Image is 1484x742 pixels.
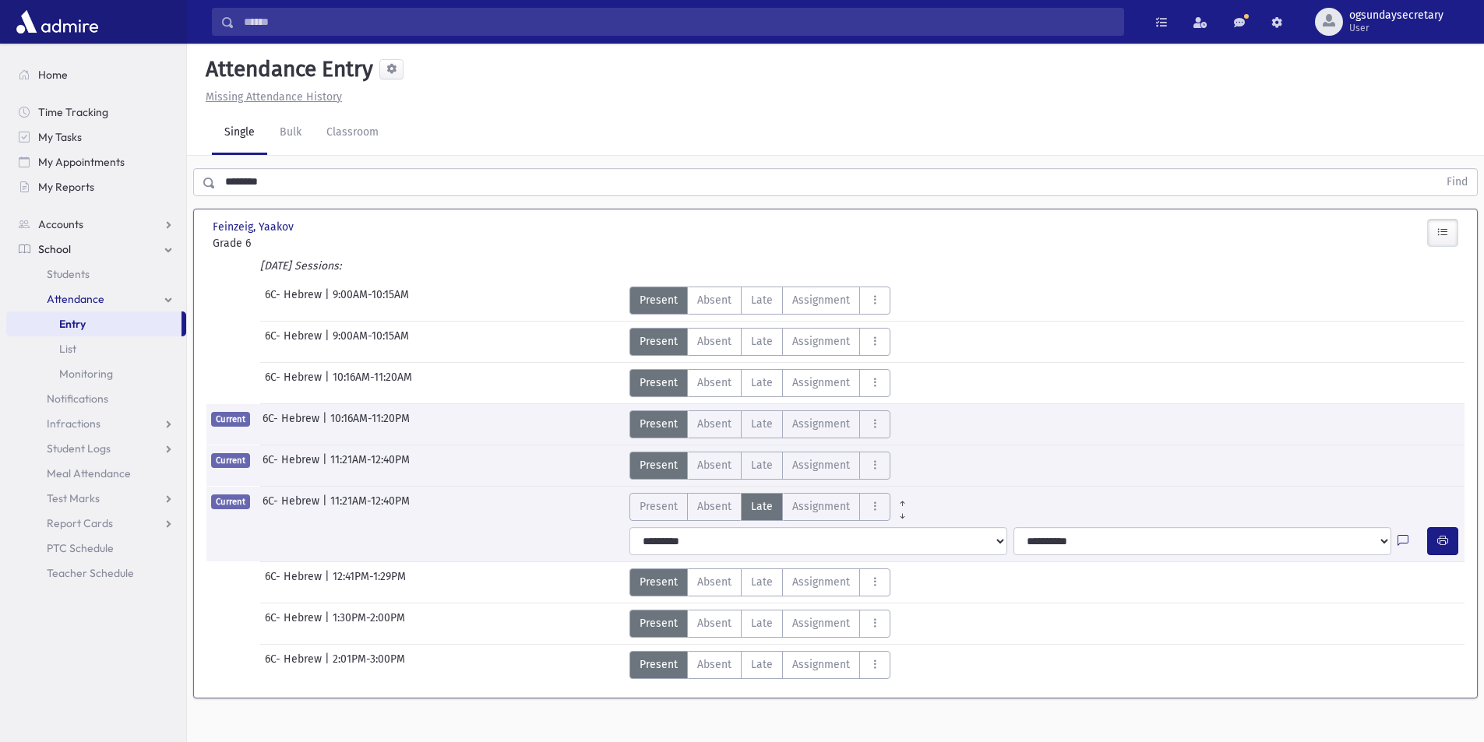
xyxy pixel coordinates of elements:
[751,498,773,515] span: Late
[640,333,678,350] span: Present
[640,615,678,631] span: Present
[629,287,890,315] div: AttTypes
[325,369,333,397] span: |
[792,615,850,631] span: Assignment
[47,541,114,555] span: PTC Schedule
[697,333,731,350] span: Absent
[325,287,333,315] span: |
[6,461,186,486] a: Meal Attendance
[323,410,330,438] span: |
[38,217,83,231] span: Accounts
[59,367,113,381] span: Monitoring
[751,656,773,673] span: Late
[890,505,915,518] a: All Later
[59,317,86,331] span: Entry
[333,610,405,638] span: 1:30PM-2:00PM
[263,410,323,438] span: 6C- Hebrew
[6,174,186,199] a: My Reports
[697,656,731,673] span: Absent
[792,333,850,350] span: Assignment
[6,287,186,311] a: Attendance
[265,651,325,679] span: 6C- Hebrew
[199,56,373,83] h5: Attendance Entry
[47,417,100,431] span: Infractions
[211,453,250,468] span: Current
[6,411,186,436] a: Infractions
[6,125,186,149] a: My Tasks
[265,369,325,397] span: 6C- Hebrew
[213,235,407,251] span: Grade 6
[38,105,108,119] span: Time Tracking
[333,568,406,596] span: 12:41PM-1:29PM
[314,111,391,155] a: Classroom
[6,386,186,411] a: Notifications
[325,651,333,679] span: |
[38,68,68,82] span: Home
[629,452,890,480] div: AttTypes
[212,111,267,155] a: Single
[47,267,90,281] span: Students
[640,375,678,391] span: Present
[751,375,773,391] span: Late
[325,328,333,356] span: |
[792,292,850,308] span: Assignment
[1349,22,1443,34] span: User
[640,656,678,673] span: Present
[6,149,186,174] a: My Appointments
[6,361,186,386] a: Monitoring
[6,561,186,586] a: Teacher Schedule
[751,292,773,308] span: Late
[47,516,113,530] span: Report Cards
[640,416,678,432] span: Present
[6,100,186,125] a: Time Tracking
[199,90,342,104] a: Missing Attendance History
[38,242,71,256] span: School
[890,493,915,505] a: All Prior
[211,494,250,509] span: Current
[234,8,1123,36] input: Search
[640,574,678,590] span: Present
[333,328,409,356] span: 9:00AM-10:15AM
[6,62,186,87] a: Home
[751,416,773,432] span: Late
[640,292,678,308] span: Present
[47,292,104,306] span: Attendance
[330,410,410,438] span: 10:16AM-11:20PM
[47,392,108,406] span: Notifications
[333,369,412,397] span: 10:16AM-11:20AM
[330,452,410,480] span: 11:21AM-12:40PM
[213,219,297,235] span: Feinzeig, Yaakov
[206,90,342,104] u: Missing Attendance History
[629,410,890,438] div: AttTypes
[751,574,773,590] span: Late
[47,566,134,580] span: Teacher Schedule
[792,375,850,391] span: Assignment
[265,610,325,638] span: 6C- Hebrew
[6,436,186,461] a: Student Logs
[267,111,314,155] a: Bulk
[6,336,186,361] a: List
[38,130,82,144] span: My Tasks
[333,651,405,679] span: 2:01PM-3:00PM
[6,311,182,336] a: Entry
[323,493,330,521] span: |
[260,259,341,273] i: [DATE] Sessions:
[751,615,773,631] span: Late
[47,491,100,505] span: Test Marks
[12,6,102,37] img: AdmirePro
[792,656,850,673] span: Assignment
[265,328,325,356] span: 6C- Hebrew
[330,493,410,521] span: 11:21AM-12:40PM
[792,457,850,473] span: Assignment
[263,493,323,521] span: 6C- Hebrew
[47,466,131,480] span: Meal Attendance
[6,511,186,536] a: Report Cards
[6,212,186,237] a: Accounts
[1437,169,1477,195] button: Find
[6,237,186,262] a: School
[38,180,94,194] span: My Reports
[333,287,409,315] span: 9:00AM-10:15AM
[59,342,76,356] span: List
[697,416,731,432] span: Absent
[325,568,333,596] span: |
